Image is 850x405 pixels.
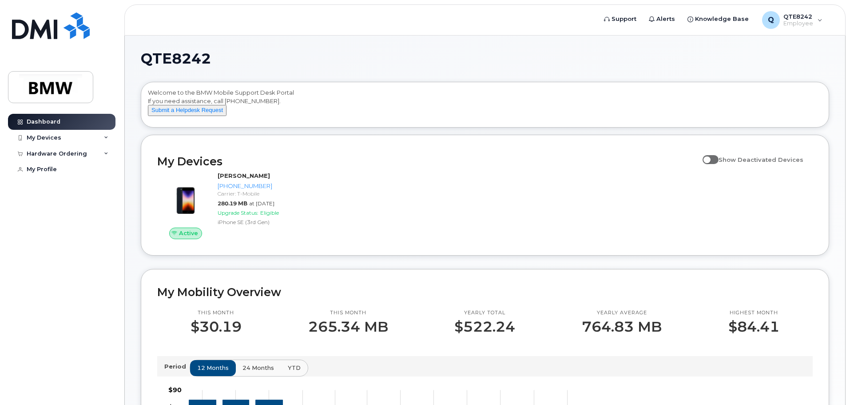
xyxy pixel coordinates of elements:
[218,182,310,190] div: [PHONE_NUMBER]
[454,309,515,317] p: Yearly total
[288,364,301,372] span: YTD
[148,106,226,113] a: Submit a Helpdesk Request
[249,200,274,207] span: at [DATE]
[191,319,242,335] p: $30.19
[157,155,698,168] h2: My Devices
[191,309,242,317] p: This month
[148,88,822,124] div: Welcome to the BMW Mobile Support Desk Portal If you need assistance, call [PHONE_NUMBER].
[218,190,310,197] div: Carrier: T-Mobile
[218,209,258,216] span: Upgrade Status:
[218,200,247,207] span: 280.19 MB
[728,309,779,317] p: Highest month
[242,364,274,372] span: 24 months
[454,319,515,335] p: $522.24
[168,386,182,394] tspan: $90
[703,151,710,158] input: Show Deactivated Devices
[179,229,198,237] span: Active
[164,362,190,371] p: Period
[728,319,779,335] p: $84.41
[719,156,803,163] span: Show Deactivated Devices
[157,285,813,299] h2: My Mobility Overview
[582,319,662,335] p: 764.83 MB
[141,52,211,65] span: QTE8242
[218,218,310,226] div: iPhone SE (3rd Gen)
[308,309,388,317] p: This month
[308,319,388,335] p: 265.34 MB
[218,172,270,179] strong: [PERSON_NAME]
[582,309,662,317] p: Yearly average
[164,176,207,219] img: image20231002-3703462-1angbar.jpeg
[157,172,313,239] a: Active[PERSON_NAME][PHONE_NUMBER]Carrier: T-Mobile280.19 MBat [DATE]Upgrade Status:EligibleiPhone...
[260,209,279,216] span: Eligible
[148,105,226,116] button: Submit a Helpdesk Request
